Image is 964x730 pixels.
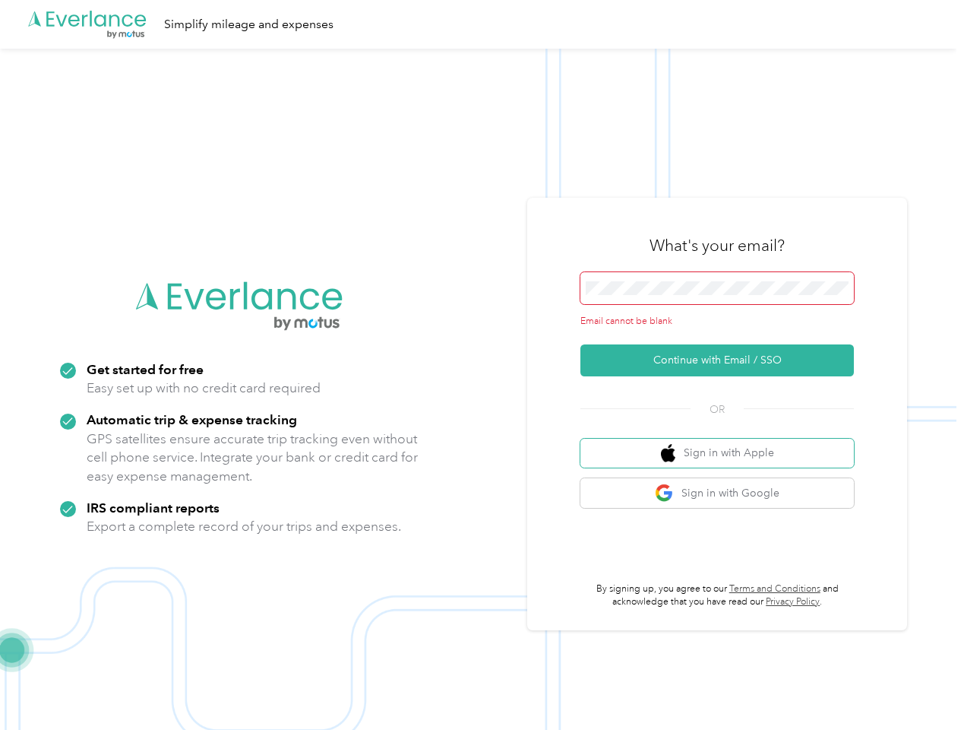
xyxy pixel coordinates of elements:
img: google logo [655,484,674,503]
a: Terms and Conditions [729,583,820,595]
strong: IRS compliant reports [87,500,220,516]
p: Export a complete record of your trips and expenses. [87,517,401,536]
button: google logoSign in with Google [580,478,854,508]
span: OR [691,401,744,417]
h3: What's your email? [650,235,785,256]
a: Privacy Policy [766,596,820,608]
img: apple logo [661,444,676,463]
p: GPS satellites ensure accurate trip tracking even without cell phone service. Integrate your bank... [87,430,419,486]
p: Easy set up with no credit card required [87,379,321,398]
div: Email cannot be blank [580,315,854,328]
strong: Automatic trip & expense tracking [87,411,297,427]
button: apple logoSign in with Apple [580,439,854,468]
div: Simplify mileage and expenses [164,15,333,34]
p: By signing up, you agree to our and acknowledge that you have read our . [580,582,854,609]
strong: Get started for free [87,361,204,377]
button: Continue with Email / SSO [580,344,854,376]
